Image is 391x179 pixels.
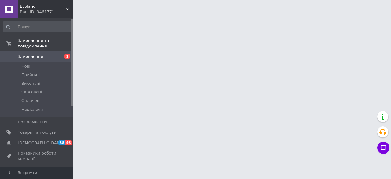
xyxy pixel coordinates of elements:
button: Чат з покупцем [377,142,389,154]
span: Повідомлення [18,119,47,125]
span: Виконані [21,81,40,86]
span: 38 [58,140,65,145]
span: Скасовані [21,89,42,95]
span: 1 [64,54,70,59]
div: Ваш ID: 3461771 [20,9,73,15]
input: Пошук [3,21,72,32]
span: Показники роботи компанії [18,151,57,162]
span: Ecoland [20,4,66,9]
span: 46 [65,140,72,145]
span: [DEMOGRAPHIC_DATA] [18,140,63,146]
span: Замовлення та повідомлення [18,38,73,49]
span: Прийняті [21,72,40,78]
span: Оплачені [21,98,41,103]
span: Надіслали [21,107,43,112]
span: Товари та послуги [18,130,57,135]
span: Замовлення [18,54,43,59]
span: Нові [21,64,30,69]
